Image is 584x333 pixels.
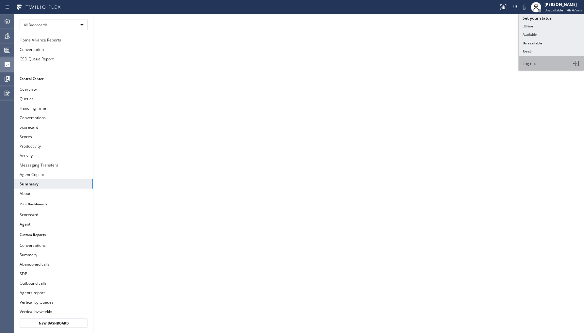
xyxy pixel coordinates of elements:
[14,141,93,151] button: Productivity
[14,122,93,132] button: Scorecard
[14,103,93,113] button: Handling Time
[14,241,93,250] button: Conversations
[14,45,93,54] button: Conversation
[14,160,93,170] button: Messaging Transfers
[14,230,93,239] li: Custom Reports
[20,319,88,328] button: New Dashboard
[14,85,93,94] button: Overview
[14,297,93,307] button: Vertical by Queues
[14,260,93,269] button: Abandoned calls
[14,200,93,208] li: Pilot Dashboards
[14,113,93,122] button: Conversations
[14,210,93,219] button: Scorecard
[93,14,584,333] iframe: dashboard_9f6bb337dffe
[14,35,93,45] button: Home Alliance Reports
[14,151,93,160] button: Activity
[14,278,93,288] button: Outbound calls
[14,179,93,189] button: Summary
[14,269,93,278] button: SDB
[545,2,582,7] div: [PERSON_NAME]
[14,288,93,297] button: Agents report
[14,250,93,260] button: Summary
[14,54,93,64] button: CSD Queue Report
[14,170,93,179] button: Agent Copilot
[545,8,582,12] span: Unavailable | 4h 47min
[520,3,529,12] button: Mute
[14,132,93,141] button: Scores
[14,307,93,316] button: Vertical by weekly
[14,189,93,198] button: About
[20,20,88,30] div: All Dashboards
[14,94,93,103] button: Queues
[14,74,93,83] li: Control Center
[14,219,93,229] button: Agent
